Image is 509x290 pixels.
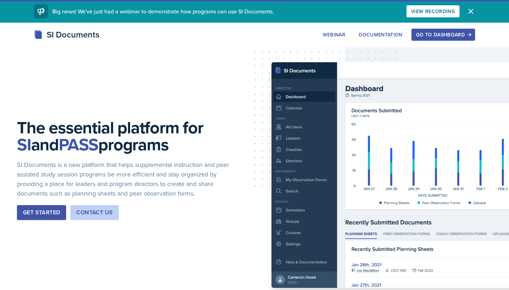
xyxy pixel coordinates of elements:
[34,28,99,41] div: SI Documents
[411,29,475,41] button: Go to Dashboard
[411,8,455,14] div: View Recording
[70,205,119,220] button: Contact Us
[23,208,60,217] div: Get Started
[406,5,460,17] button: View Recording
[318,29,350,41] button: Webinar
[52,7,274,15] span: Big news! We've just had a webinar to demonstrate how programs can use SI Documents.
[17,205,66,220] button: Get Started
[416,32,470,37] div: Go to Dashboard
[359,32,403,37] div: Documentation
[323,32,345,37] div: Webinar
[76,208,113,217] div: Contact Us
[354,29,407,41] button: Documentation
